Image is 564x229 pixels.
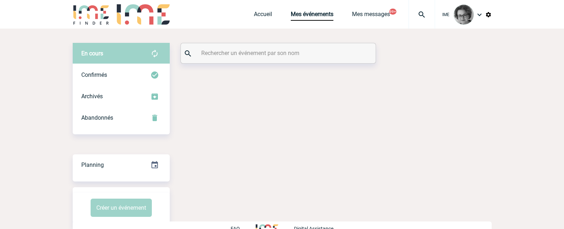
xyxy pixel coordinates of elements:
a: Mes messages [352,11,390,21]
span: Planning [81,161,104,168]
img: 101028-0.jpg [454,5,474,25]
span: Archivés [81,93,103,100]
span: En cours [81,50,103,57]
input: Rechercher un événement par son nom [199,48,359,58]
img: IME-Finder [73,4,110,25]
button: Créer un événement [91,199,152,217]
a: Mes événements [291,11,333,21]
span: Confirmés [81,71,107,78]
button: 99+ [389,9,396,15]
span: IME [442,12,449,17]
div: Retrouvez ici tous les événements que vous avez décidé d'archiver [73,86,170,107]
span: Abandonnés [81,114,113,121]
div: Retrouvez ici tous vos événements annulés [73,107,170,129]
div: Retrouvez ici tous vos évènements avant confirmation [73,43,170,64]
a: Planning [73,154,170,175]
div: Retrouvez ici tous vos événements organisés par date et état d'avancement [73,154,170,176]
a: Accueil [254,11,272,21]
